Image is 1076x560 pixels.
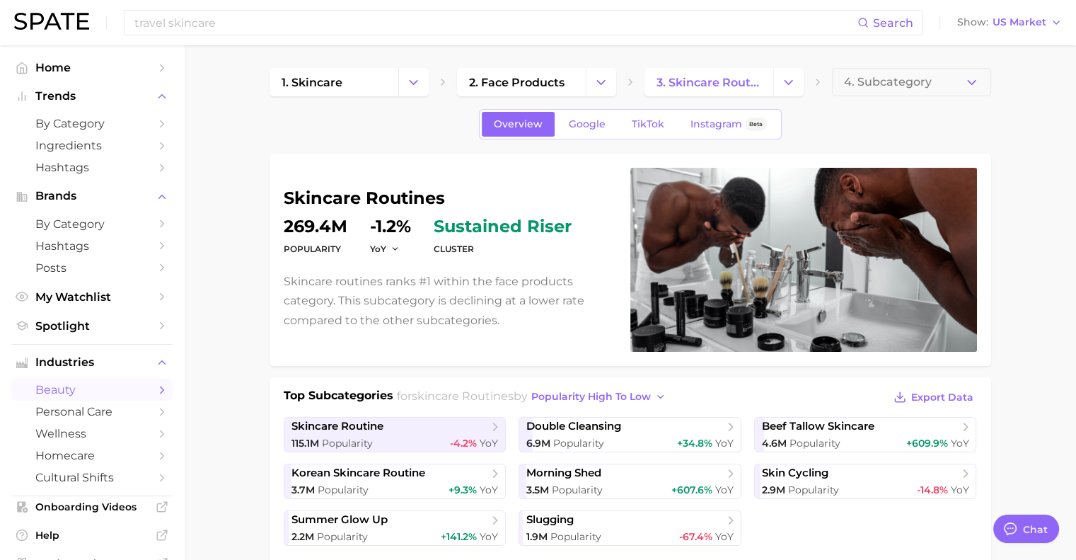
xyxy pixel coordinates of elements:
[434,218,572,235] span: sustained riser
[11,135,173,156] a: Ingredients
[291,513,388,527] span: summer glow up
[35,356,149,369] span: Industries
[911,392,973,404] span: Export Data
[370,243,400,255] button: YoY
[526,530,548,543] span: 1.9m
[519,417,741,452] a: double cleansing6.9m Popularity+34.8% YoY
[916,484,947,496] span: -14.8%
[557,112,618,137] a: Google
[690,118,742,130] span: Instagram
[11,57,173,79] a: Home
[954,13,1065,32] button: ShowUS Market
[715,530,734,543] span: YoY
[35,161,149,174] span: Hashtags
[11,235,173,257] a: Hashtags
[762,467,828,480] span: skin cycling
[35,61,149,74] span: Home
[469,76,565,89] span: 2. face products
[35,405,149,418] span: personal care
[656,76,761,89] span: 3. skincare routines
[35,139,149,152] span: Ingredients
[11,496,173,518] a: Onboarding Videos
[11,445,173,467] a: homecare
[754,417,977,452] a: beef tallow skincare4.6m Popularity+609.9% YoY
[457,68,586,96] a: 2. face products
[35,427,149,440] span: wellness
[35,290,149,304] span: My Watchlist
[284,241,347,258] dt: Popularity
[270,68,398,96] a: 1. skincare
[11,379,173,401] a: beauty
[282,76,342,89] span: 1. skincare
[11,213,173,235] a: by Category
[526,420,621,433] span: double cleansing
[677,437,712,450] span: +34.8%
[11,286,173,308] a: My Watchlist
[678,112,779,137] a: InstagramBeta
[11,156,173,178] a: Hashtags
[620,112,676,137] a: TikTok
[789,437,840,450] span: Popularity
[291,484,315,496] span: 3.7m
[482,112,555,137] a: Overview
[528,387,670,406] button: popularity high to low
[370,243,386,255] span: YoY
[749,118,763,130] span: Beta
[35,117,149,130] span: by Category
[291,420,383,433] span: skincare routine
[11,86,173,107] button: Trends
[35,319,149,333] span: Spotlight
[11,113,173,135] a: by Category
[773,68,804,96] button: Change Category
[480,484,498,496] span: YoY
[35,449,149,462] span: homecare
[715,437,734,450] span: YoY
[519,464,741,499] a: morning shed3.5m Popularity+607.6% YoY
[434,241,572,258] dt: cluster
[317,530,368,543] span: Popularity
[412,389,514,403] span: skincare routines
[762,420,874,433] span: beef tallow skincare
[397,389,670,403] span: for by
[284,272,613,330] p: Skincare routines ranks #1 within the face products category. This subcategory is declining at a ...
[586,68,616,96] button: Change Category
[291,467,425,480] span: korean skincare routine
[754,464,977,499] a: skin cycling2.9m Popularity-14.8% YoY
[284,417,507,452] a: skincare routine115.1m Popularity-4.2% YoY
[644,68,773,96] a: 3. skincare routines
[284,190,613,207] h1: skincare routines
[370,218,411,235] dd: -1.2%
[519,510,741,546] a: slugging1.9m Popularity-67.4% YoY
[35,239,149,253] span: Hashtags
[552,484,603,496] span: Popularity
[14,13,89,30] img: SPATE
[526,467,601,480] span: morning shed
[11,467,173,488] a: cultural shifts
[441,530,477,543] span: +141.2%
[526,484,549,496] span: 3.5m
[480,437,498,450] span: YoY
[950,484,968,496] span: YoY
[873,16,913,30] span: Search
[950,437,968,450] span: YoY
[890,387,976,407] button: Export Data
[526,513,574,527] span: slugging
[957,18,988,26] span: Show
[133,11,857,35] input: Search here for a brand, industry, or ingredient
[449,484,477,496] span: +9.3%
[291,437,319,450] span: 115.1m
[35,190,149,202] span: Brands
[788,484,839,496] span: Popularity
[632,118,664,130] span: TikTok
[11,352,173,373] button: Industries
[284,218,347,235] dd: 269.4m
[11,423,173,445] a: wellness
[318,484,369,496] span: Popularity
[398,68,429,96] button: Change Category
[715,484,734,496] span: YoY
[832,68,991,96] button: 4. Subcategory
[844,76,932,88] span: 4. Subcategory
[11,185,173,207] button: Brands
[762,484,785,496] span: 2.9m
[284,387,393,408] h1: Top Subcategories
